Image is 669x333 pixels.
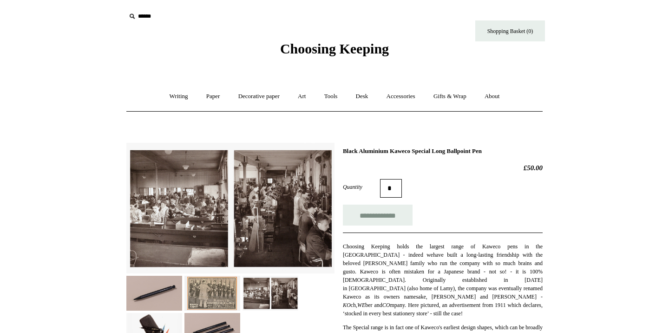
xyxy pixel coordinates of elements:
[343,243,543,258] span: Choosing Keeping holds the largest range of Kaweco pens in the [GEOGRAPHIC_DATA] - indeed we
[126,276,182,311] img: Black Aluminium Kaweco Special Long Ballpoint Pen
[343,302,351,308] i: KO
[476,84,508,109] a: About
[378,84,424,109] a: Accessories
[243,276,298,311] img: Black Aluminium Kaweco Special Long Ballpoint Pen
[316,84,346,109] a: Tools
[365,302,382,308] span: ber and
[343,164,543,172] h2: £50.00
[425,84,475,109] a: Gifts & Wrap
[198,84,229,109] a: Paper
[184,276,240,311] img: Black Aluminium Kaweco Special Long Ballpoint Pen
[280,41,389,56] span: Choosing Keeping
[161,84,197,109] a: Writing
[230,84,288,109] a: Decorative paper
[343,302,543,317] span: mpany. Here pictured, an advertisement from 1911 which declares, ‘stocked in every best stationer...
[343,147,543,155] h1: Black Aluminium Kaweco Special Long Ballpoint Pen
[357,302,365,308] i: WE
[343,183,380,191] label: Quantity
[382,302,390,308] i: CO
[280,48,389,55] a: Choosing Keeping
[343,252,543,300] span: have built a long-lasting friendship with the beloved [PERSON_NAME] family who run the company wi...
[289,84,314,109] a: Art
[351,302,357,308] span: ch,
[348,84,377,109] a: Desk
[126,143,334,273] img: Black Aluminium Kaweco Special Long Ballpoint Pen
[475,20,545,41] a: Shopping Basket (0)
